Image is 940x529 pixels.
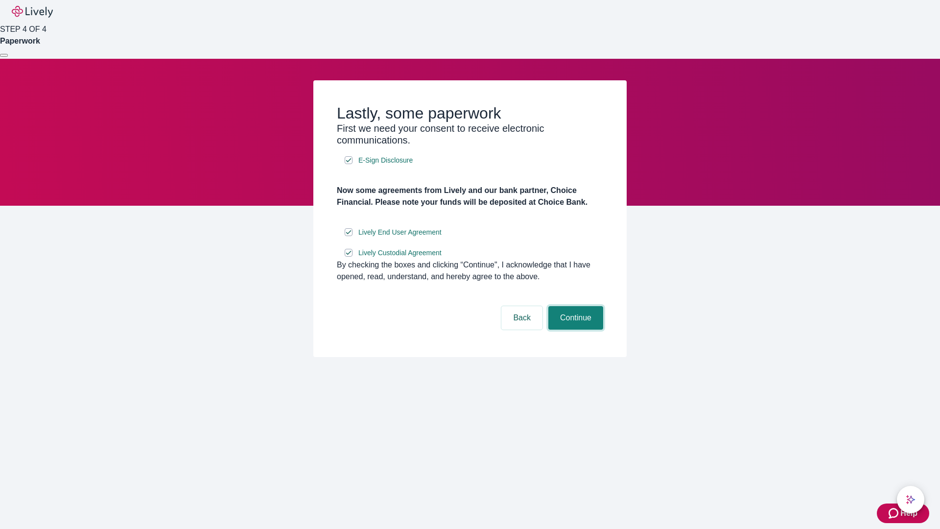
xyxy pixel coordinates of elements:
[548,306,603,330] button: Continue
[356,154,415,167] a: e-sign disclosure document
[900,507,917,519] span: Help
[906,495,916,505] svg: Lively AI Assistant
[356,226,444,239] a: e-sign disclosure document
[337,185,603,208] h4: Now some agreements from Lively and our bank partner, Choice Financial. Please note your funds wi...
[337,259,603,283] div: By checking the boxes and clicking “Continue", I acknowledge that I have opened, read, understand...
[501,306,542,330] button: Back
[337,104,603,122] h2: Lastly, some paperwork
[889,507,900,519] svg: Zendesk support icon
[877,504,929,523] button: Zendesk support iconHelp
[358,227,442,238] span: Lively End User Agreement
[356,247,444,259] a: e-sign disclosure document
[358,248,442,258] span: Lively Custodial Agreement
[12,6,53,18] img: Lively
[358,155,413,166] span: E-Sign Disclosure
[337,122,603,146] h3: First we need your consent to receive electronic communications.
[897,486,924,513] button: chat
